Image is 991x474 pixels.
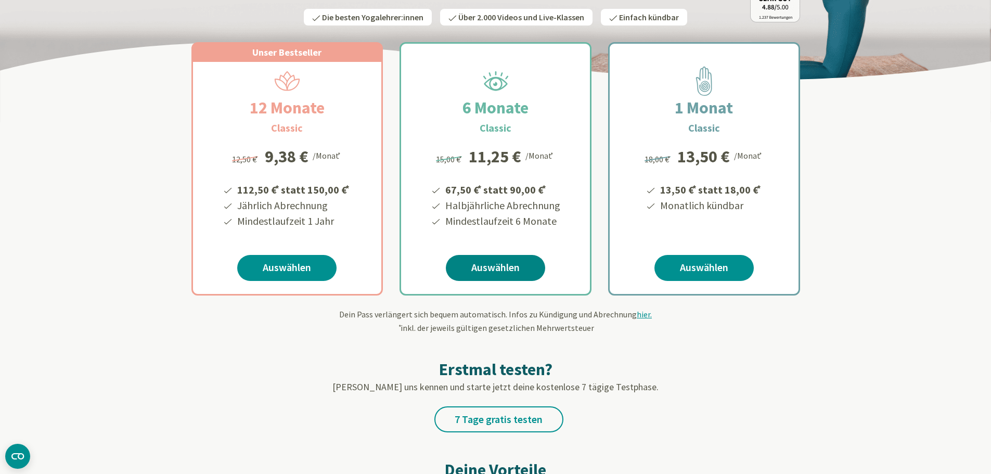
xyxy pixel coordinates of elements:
[436,154,464,164] span: 15,00 €
[232,154,260,164] span: 12,50 €
[444,198,560,213] li: Halbjährliche Abrechnung
[659,180,763,198] li: 13,50 € statt 18,00 €
[313,148,342,162] div: /Monat
[434,406,563,432] a: 7 Tage gratis testen
[225,95,350,120] h2: 12 Monate
[191,380,800,394] p: [PERSON_NAME] uns kennen und starte jetzt deine kostenlose 7 tägige Testphase.
[654,255,754,281] a: Auswählen
[659,198,763,213] li: Monatlich kündbar
[236,213,351,229] li: Mindestlaufzeit 1 Jahr
[191,359,800,380] h2: Erstmal testen?
[236,180,351,198] li: 112,50 € statt 150,00 €
[458,12,584,22] span: Über 2.000 Videos und Live-Klassen
[469,148,521,165] div: 11,25 €
[252,46,321,58] span: Unser Bestseller
[650,95,758,120] h2: 1 Monat
[480,120,511,136] h3: Classic
[734,148,764,162] div: /Monat
[688,120,720,136] h3: Classic
[237,255,337,281] a: Auswählen
[525,148,555,162] div: /Monat
[5,444,30,469] button: CMP-Widget öffnen
[619,12,679,22] span: Einfach kündbar
[265,148,308,165] div: 9,38 €
[236,198,351,213] li: Jährlich Abrechnung
[397,323,594,333] span: inkl. der jeweils gültigen gesetzlichen Mehrwertsteuer
[437,95,554,120] h2: 6 Monate
[446,255,545,281] a: Auswählen
[677,148,730,165] div: 13,50 €
[322,12,423,22] span: Die besten Yogalehrer:innen
[444,213,560,229] li: Mindestlaufzeit 6 Monate
[645,154,672,164] span: 18,00 €
[444,180,560,198] li: 67,50 € statt 90,00 €
[271,120,303,136] h3: Classic
[191,308,800,334] div: Dein Pass verlängert sich bequem automatisch. Infos zu Kündigung und Abrechnung
[637,309,652,319] span: hier.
